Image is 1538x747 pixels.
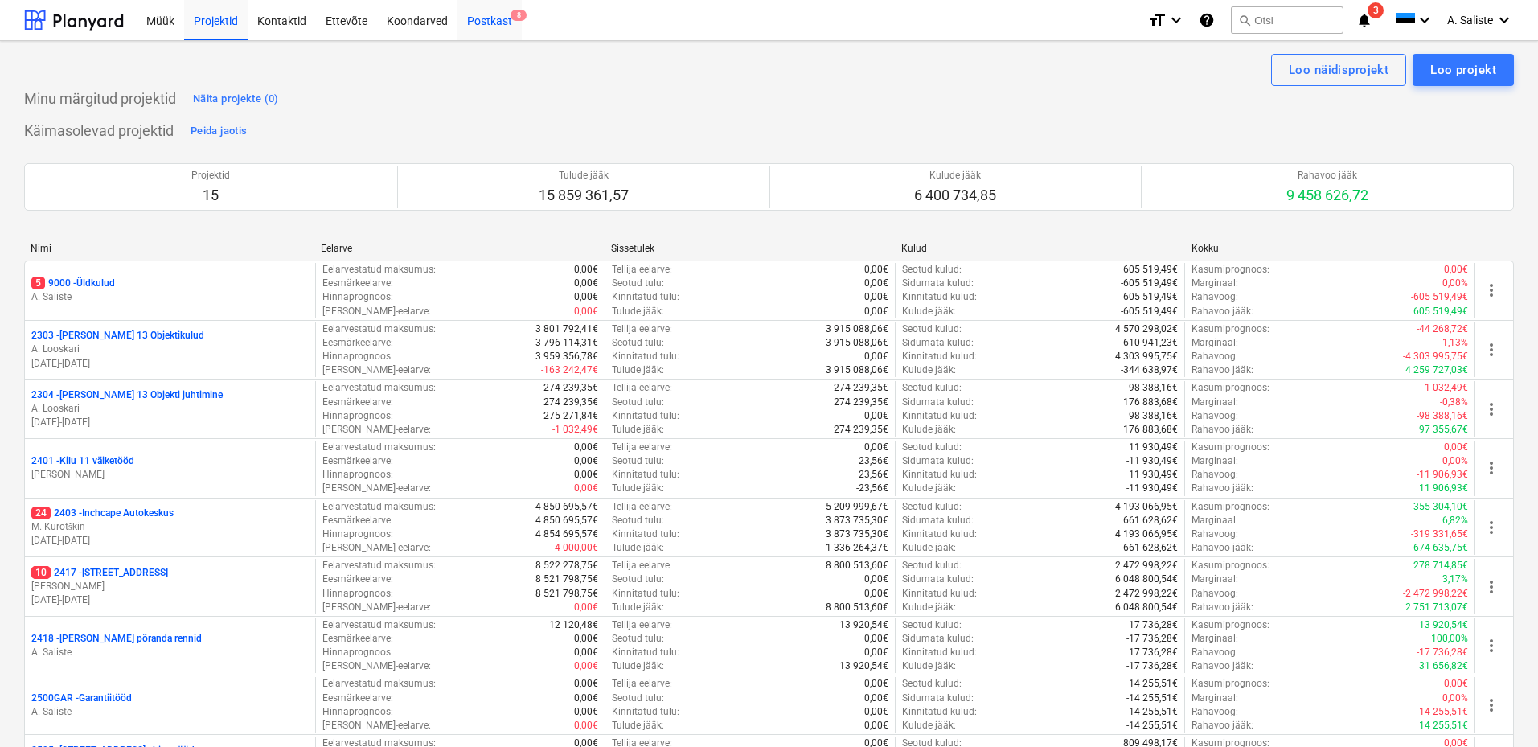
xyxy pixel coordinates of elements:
div: 242403 -Inchcape AutokeskusM. Kurotškin[DATE]-[DATE] [31,507,309,548]
p: 4 303 995,75€ [1115,350,1178,363]
p: Rahavoog : [1191,646,1238,659]
p: Kulude jääk : [902,659,956,673]
p: -17 736,28€ [1126,632,1178,646]
p: Kulude jääk : [902,541,956,555]
p: 2403 - Inchcape Autokeskus [31,507,174,520]
p: Kasumiprognoos : [1191,441,1269,454]
p: 4 850 695,57€ [535,500,598,514]
p: Eelarvestatud maksumus : [322,322,436,336]
p: [PERSON_NAME]-eelarve : [322,482,431,495]
p: 661 628,62€ [1123,514,1178,527]
p: 0,00€ [574,659,598,673]
p: 3,17% [1442,573,1468,586]
p: Kinnitatud kulud : [902,646,977,659]
p: Tulude jääk [539,169,629,183]
p: 23,56€ [859,468,888,482]
p: 0,00€ [574,277,598,290]
p: Kinnitatud tulu : [612,646,679,659]
div: Kokku [1191,243,1469,254]
p: Hinnaprognoos : [322,587,393,601]
p: Minu märgitud projektid [24,89,176,109]
p: 3 959 356,78€ [535,350,598,363]
p: Kinnitatud tulu : [612,468,679,482]
p: Kasumiprognoos : [1191,381,1269,395]
p: Käimasolevad projektid [24,121,174,141]
p: Rahavoo jääk : [1191,482,1253,495]
p: 274 239,35€ [834,396,888,409]
p: 6 048 800,54€ [1115,573,1178,586]
p: 9 458 626,72 [1286,186,1368,205]
p: 4 854 695,57€ [535,527,598,541]
p: Marginaal : [1191,573,1238,586]
p: 0,00€ [1444,441,1468,454]
p: 2 472 998,22€ [1115,587,1178,601]
p: Eelarvestatud maksumus : [322,381,436,395]
p: Seotud kulud : [902,559,962,573]
span: A. Saliste [1447,14,1493,27]
div: Loo projekt [1430,60,1496,80]
p: A. Saliste [31,705,309,719]
p: Sidumata kulud : [902,277,974,290]
p: A. Saliste [31,646,309,659]
p: Rahavoog : [1191,409,1238,423]
p: Kasumiprognoos : [1191,322,1269,336]
p: 4 570 298,02€ [1115,322,1178,336]
p: Hinnaprognoos : [322,409,393,423]
p: -163 242,47€ [541,363,598,377]
span: search [1238,14,1251,27]
span: more_vert [1482,400,1501,419]
p: Marginaal : [1191,514,1238,527]
p: 0,00€ [864,441,888,454]
i: notifications [1356,10,1372,30]
p: Seotud tulu : [612,454,664,468]
p: Kulude jääk : [902,601,956,614]
p: 13 920,54€ [839,618,888,632]
p: A. Looskari [31,402,309,416]
p: Hinnaprognoos : [322,646,393,659]
p: 0,00€ [864,646,888,659]
p: -44 268,72€ [1417,322,1468,336]
i: Abikeskus [1199,10,1215,30]
p: Tulude jääk : [612,482,664,495]
p: Kinnitatud kulud : [902,350,977,363]
p: 6 400 734,85 [914,186,996,205]
p: A. Looskari [31,343,309,356]
p: Seotud tulu : [612,277,664,290]
p: 2303 - [PERSON_NAME] 13 Objektikulud [31,329,204,343]
p: 275 271,84€ [543,409,598,423]
p: 5 209 999,67€ [826,500,888,514]
p: 0,00€ [574,263,598,277]
p: Eesmärkeelarve : [322,573,393,586]
p: 4 193 066,95€ [1115,527,1178,541]
p: 13 920,54€ [1419,618,1468,632]
i: format_size [1147,10,1167,30]
button: Näita projekte (0) [189,86,283,112]
p: 674 635,75€ [1413,541,1468,555]
p: 2304 - [PERSON_NAME] 13 Objekti juhtimine [31,388,223,402]
p: -344 638,97€ [1121,363,1178,377]
p: Seotud kulud : [902,263,962,277]
p: Kinnitatud kulud : [902,527,977,541]
p: -23,56€ [856,482,888,495]
div: 2500GAR -GarantiitöödA. Saliste [31,692,309,719]
span: more_vert [1482,518,1501,537]
div: Nimi [31,243,308,254]
p: Kasumiprognoos : [1191,618,1269,632]
p: Tellija eelarve : [612,263,672,277]
p: Tulude jääk : [612,423,664,437]
p: 176 883,68€ [1123,423,1178,437]
p: [PERSON_NAME]-eelarve : [322,659,431,673]
iframe: Chat Widget [1458,670,1538,747]
p: Tellija eelarve : [612,618,672,632]
p: 0,00€ [574,468,598,482]
p: Rahavoo jääk : [1191,541,1253,555]
p: 6 048 800,54€ [1115,601,1178,614]
p: 176 883,68€ [1123,396,1178,409]
p: Eesmärkeelarve : [322,514,393,527]
p: Eelarvestatud maksumus : [322,263,436,277]
div: Loo näidisprojekt [1289,60,1388,80]
p: Kulude jääk [914,169,996,183]
p: Sidumata kulud : [902,454,974,468]
p: 4 259 727,03€ [1405,363,1468,377]
p: Kinnitatud tulu : [612,290,679,304]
